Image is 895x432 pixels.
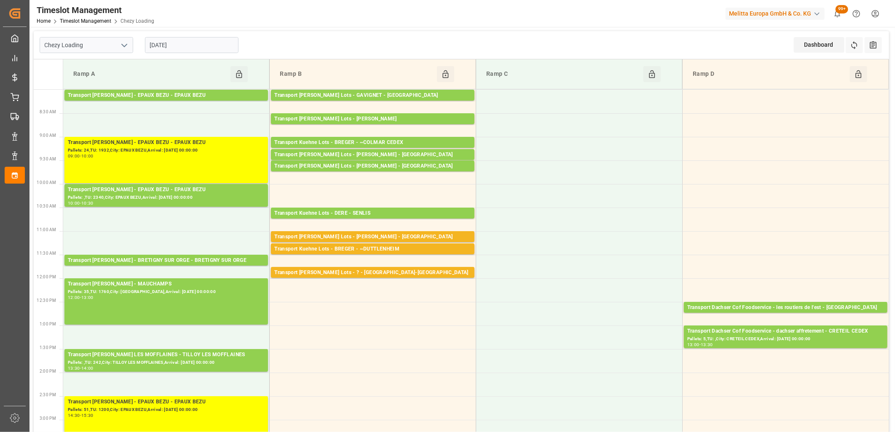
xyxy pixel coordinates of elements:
[37,227,56,232] span: 11:00 AM
[274,159,471,166] div: Pallets: 1,TU: ,City: [GEOGRAPHIC_DATA],Arrival: [DATE] 00:00:00
[687,312,884,319] div: Pallets: 4,TU: 68,City: [GEOGRAPHIC_DATA],Arrival: [DATE] 00:00:00
[40,157,56,161] span: 9:30 AM
[68,288,265,296] div: Pallets: 35,TU: 1760,City: [GEOGRAPHIC_DATA],Arrival: [DATE] 00:00:00
[276,66,437,82] div: Ramp B
[118,39,130,52] button: open menu
[37,298,56,303] span: 12:30 PM
[274,162,471,171] div: Transport [PERSON_NAME] Lots - [PERSON_NAME] - [GEOGRAPHIC_DATA]
[274,253,471,261] div: Pallets: 1,TU: 52,City: ~[GEOGRAPHIC_DATA],Arrival: [DATE] 00:00:00
[726,5,828,21] button: Melitta Europa GmbH & Co. KG
[274,209,471,218] div: Transport Kuehne Lots - DERE - SENLIS
[687,304,884,312] div: Transport Dachser Cof Foodservice - les routiers de l'est - [GEOGRAPHIC_DATA]
[274,91,471,100] div: Transport [PERSON_NAME] Lots - GAVIGNET - [GEOGRAPHIC_DATA]
[80,154,81,158] div: -
[701,343,713,347] div: 13:30
[274,147,471,154] div: Pallets: ,TU: 46,City: ~COLMAR CEDEX,Arrival: [DATE] 00:00:00
[40,322,56,326] span: 1:00 PM
[68,398,265,406] div: Transport [PERSON_NAME] - EPAUX BEZU - EPAUX BEZU
[274,171,471,178] div: Pallets: ,TU: 232,City: [GEOGRAPHIC_DATA],Arrival: [DATE] 00:00:00
[794,37,844,53] div: Dashboard
[80,201,81,205] div: -
[483,66,643,82] div: Ramp C
[274,245,471,253] div: Transport Kuehne Lots - BREGER - ~DUTTLENHEIM
[68,91,265,100] div: Transport [PERSON_NAME] - EPAUX BEZU - EPAUX BEZU
[145,37,238,53] input: DD-MM-YYYY
[37,18,51,24] a: Home
[68,154,80,158] div: 09:00
[274,115,471,123] div: Transport [PERSON_NAME] Lots - [PERSON_NAME]
[68,147,265,154] div: Pallets: 24,TU: 1932,City: EPAUX BEZU,Arrival: [DATE] 00:00:00
[699,343,701,347] div: -
[274,123,471,131] div: Pallets: 1,TU: ,City: CARQUEFOU,Arrival: [DATE] 00:00:00
[274,277,471,284] div: Pallets: 10,TU: 742,City: [GEOGRAPHIC_DATA],Arrival: [DATE] 00:00:00
[68,194,265,201] div: Pallets: ,TU: 2340,City: EPAUX BEZU,Arrival: [DATE] 00:00:00
[274,233,471,241] div: Transport [PERSON_NAME] Lots - [PERSON_NAME] - [GEOGRAPHIC_DATA]
[40,109,56,114] span: 8:30 AM
[68,366,80,370] div: 13:30
[689,66,850,82] div: Ramp D
[81,154,94,158] div: 10:00
[81,296,94,299] div: 13:00
[836,5,848,13] span: 99+
[68,359,265,366] div: Pallets: ,TU: 242,City: TILLOY LES MOFFLAINES,Arrival: [DATE] 00:00:00
[60,18,111,24] a: Timeslot Management
[847,4,866,23] button: Help Center
[687,327,884,336] div: Transport Dachser Cof Foodservice - dachser affretement - CRETEIL CEDEX
[687,336,884,343] div: Pallets: 5,TU: ,City: CRETEIL CEDEX,Arrival: [DATE] 00:00:00
[726,8,825,20] div: Melitta Europa GmbH & Co. KG
[80,366,81,370] div: -
[37,180,56,185] span: 10:00 AM
[40,369,56,373] span: 2:00 PM
[68,413,80,417] div: 14:30
[687,343,699,347] div: 13:00
[81,413,94,417] div: 15:30
[68,139,265,147] div: Transport [PERSON_NAME] - EPAUX BEZU - EPAUX BEZU
[68,351,265,359] div: Transport [PERSON_NAME] LES MOFFLAINES - TILLOY LES MOFFLAINES
[274,218,471,225] div: Pallets: 1,TU: 490,City: [GEOGRAPHIC_DATA],Arrival: [DATE] 00:00:00
[40,392,56,397] span: 2:30 PM
[274,100,471,107] div: Pallets: 8,TU: 1416,City: [GEOGRAPHIC_DATA],Arrival: [DATE] 00:00:00
[828,4,847,23] button: show 100 new notifications
[37,251,56,256] span: 11:30 AM
[37,4,154,16] div: Timeslot Management
[37,204,56,208] span: 10:30 AM
[40,37,133,53] input: Type to search/select
[68,296,80,299] div: 12:00
[37,275,56,279] span: 12:00 PM
[68,280,265,288] div: Transport [PERSON_NAME] - MAUCHAMPS
[81,201,94,205] div: 10:30
[68,406,265,413] div: Pallets: 51,TU: 1200,City: EPAUX BEZU,Arrival: [DATE] 00:00:00
[68,265,265,272] div: Pallets: 5,TU: ,City: [GEOGRAPHIC_DATA],Arrival: [DATE] 00:00:00
[274,151,471,159] div: Transport [PERSON_NAME] Lots - [PERSON_NAME] - [GEOGRAPHIC_DATA]
[80,296,81,299] div: -
[68,100,265,107] div: Pallets: ,TU: 48,City: EPAUX BEZU,Arrival: [DATE] 00:00:00
[274,241,471,248] div: Pallets: ,TU: 93,City: [GEOGRAPHIC_DATA],Arrival: [DATE] 00:00:00
[274,139,471,147] div: Transport Kuehne Lots - BREGER - ~COLMAR CEDEX
[68,201,80,205] div: 10:00
[68,256,265,265] div: Transport [PERSON_NAME] - BRETIGNY SUR ORGE - BRETIGNY SUR ORGE
[40,345,56,350] span: 1:30 PM
[81,366,94,370] div: 14:00
[70,66,230,82] div: Ramp A
[40,133,56,138] span: 9:00 AM
[80,413,81,417] div: -
[274,269,471,277] div: Transport [PERSON_NAME] Lots - ? - [GEOGRAPHIC_DATA]-[GEOGRAPHIC_DATA]
[40,416,56,421] span: 3:00 PM
[68,186,265,194] div: Transport [PERSON_NAME] - EPAUX BEZU - EPAUX BEZU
